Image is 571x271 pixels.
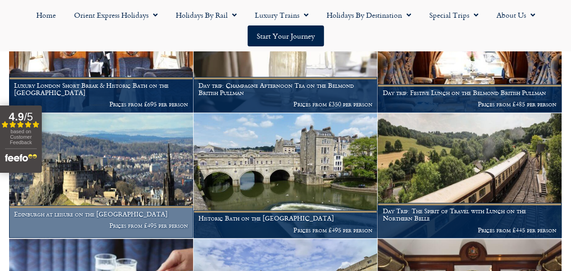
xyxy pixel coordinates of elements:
[9,113,194,239] a: Edinburgh at leisure on the [GEOGRAPHIC_DATA] Prices from £495 per person
[194,113,378,239] a: Historic Bath on the [GEOGRAPHIC_DATA] Prices from £495 per person
[65,5,167,25] a: Orient Express Holidays
[199,100,372,108] p: Prices from £350 per person
[14,211,188,218] h1: Edinburgh at leisure on the [GEOGRAPHIC_DATA]
[420,5,487,25] a: Special Trips
[248,25,324,46] a: Start your Journey
[382,89,556,96] h1: Day trip: Festive Lunch on the Belmond British Pullman
[14,222,188,229] p: Prices from £495 per person
[167,5,246,25] a: Holidays by Rail
[199,226,372,233] p: Prices from £495 per person
[199,215,372,222] h1: Historic Bath on the [GEOGRAPHIC_DATA]
[318,5,420,25] a: Holidays by Destination
[382,100,556,108] p: Prices from £485 per person
[487,5,544,25] a: About Us
[382,226,556,233] p: Prices from £445 per person
[199,82,372,96] h1: Day trip: Champagne Afternoon Tea on the Belmond British Pullman
[14,82,188,96] h1: Luxury London Short Break & Historic Bath on the [GEOGRAPHIC_DATA]
[5,5,566,46] nav: Menu
[27,5,65,25] a: Home
[377,113,562,239] a: Day Trip: The Spirit of Travel with Lunch on the Northern Belle Prices from £445 per person
[382,207,556,222] h1: Day Trip: The Spirit of Travel with Lunch on the Northern Belle
[246,5,318,25] a: Luxury Trains
[14,100,188,108] p: Prices from £695 per person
